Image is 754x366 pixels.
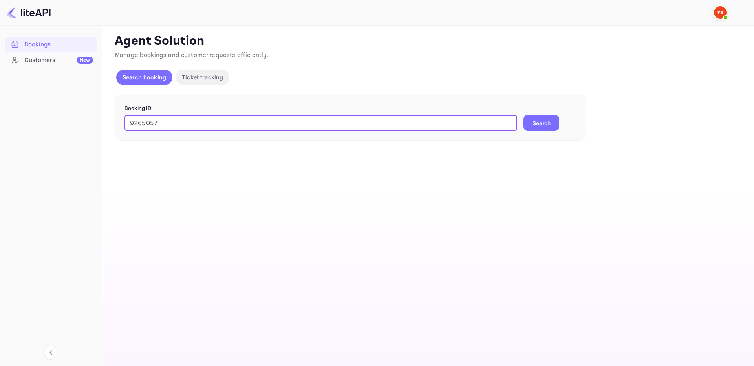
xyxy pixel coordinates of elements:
img: LiteAPI logo [6,6,51,19]
span: Manage bookings and customer requests efficiently. [115,51,269,59]
div: Customers [24,56,93,65]
p: Ticket tracking [182,73,223,81]
p: Agent Solution [115,33,740,49]
div: New [77,57,93,64]
button: Search [523,115,559,131]
p: Search booking [123,73,166,81]
button: Collapse navigation [44,346,58,360]
a: Bookings [5,37,97,51]
div: Bookings [5,37,97,52]
p: Booking ID [124,104,576,112]
img: Yandex Support [714,6,727,19]
a: CustomersNew [5,53,97,67]
div: Bookings [24,40,93,49]
div: CustomersNew [5,53,97,68]
input: Enter Booking ID (e.g., 63782194) [124,115,517,131]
